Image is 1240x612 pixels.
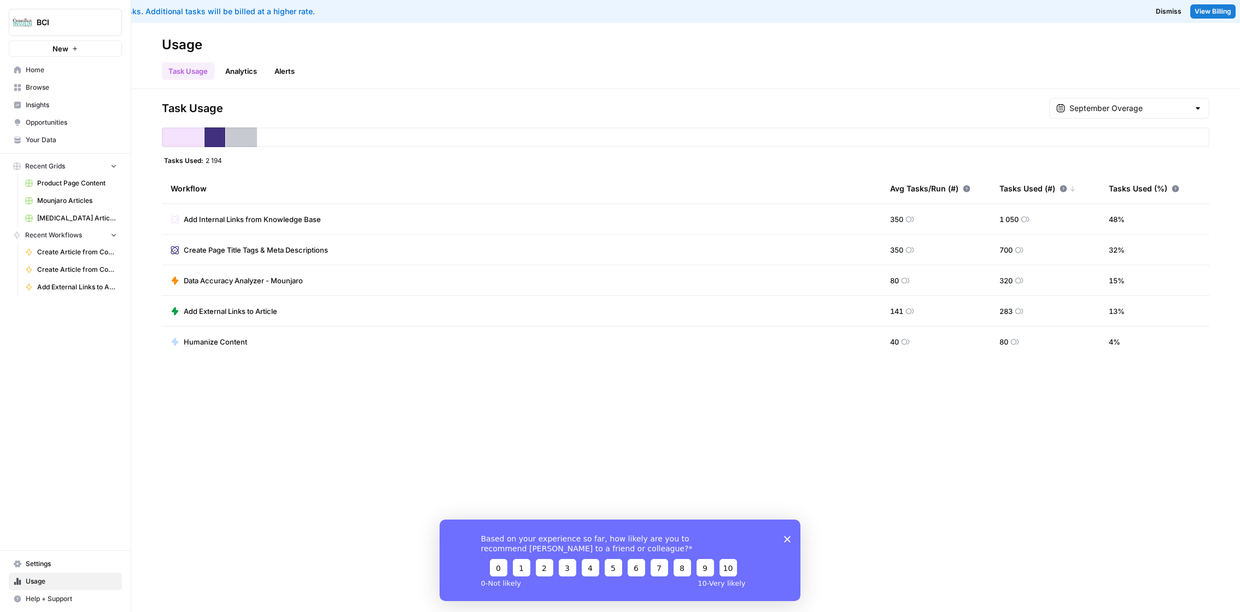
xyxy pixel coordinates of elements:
[20,278,122,296] a: Add External Links to Article
[9,96,122,114] a: Insights
[37,282,117,292] span: Add External Links to Article
[26,100,117,110] span: Insights
[9,555,122,573] a: Settings
[1109,306,1125,317] span: 13 %
[37,196,117,206] span: Mounjaro Articles
[1109,336,1120,347] span: 4 %
[9,227,122,243] button: Recent Workflows
[890,244,903,255] span: 350
[184,214,321,225] span: Add Internal Links from Knowledge Base
[184,306,277,317] span: Add External Links to Article
[999,173,1076,203] div: Tasks Used (#)
[999,275,1013,286] span: 320
[9,131,122,149] a: Your Data
[52,43,68,54] span: New
[37,178,117,188] span: Product Page Content
[1069,103,1189,114] input: September Overage
[184,275,303,286] span: Data Accuracy Analyzer - Mounjaro
[999,336,1008,347] span: 80
[13,13,32,32] img: BCI Logo
[1195,7,1231,16] span: View Billing
[25,230,82,240] span: Recent Workflows
[26,594,117,604] span: Help + Support
[9,6,731,17] div: You've used your included tasks. Additional tasks will be billed at a higher rate.
[184,244,328,255] span: Create Page Title Tags & Meta Descriptions
[440,520,800,601] iframe: Survey from AirOps
[1190,4,1236,19] a: View Billing
[26,118,117,127] span: Opportunities
[171,336,247,347] a: Humanize Content
[9,61,122,79] a: Home
[171,306,277,317] a: Add External Links to Article
[890,275,899,286] span: 80
[890,306,903,317] span: 141
[164,156,203,165] span: Tasks Used:
[9,9,122,36] button: Workspace: BCI
[37,265,117,275] span: Create Article from Content Brief - [PERSON_NAME]
[9,158,122,174] button: Recent Grids
[999,306,1013,317] span: 283
[26,559,117,569] span: Settings
[1109,275,1125,286] span: 15 %
[20,192,122,209] a: Mounjaro Articles
[1109,244,1125,255] span: 32 %
[9,40,122,57] button: New
[37,17,103,28] span: BCI
[26,576,117,586] span: Usage
[184,336,247,347] span: Humanize Content
[268,62,301,80] a: Alerts
[20,243,122,261] a: Create Article from Content Brief - [MEDICAL_DATA]
[162,62,214,80] a: Task Usage
[1151,4,1186,19] button: Dismiss
[890,173,970,203] div: Avg Tasks/Run (#)
[26,83,117,92] span: Browse
[9,79,122,96] a: Browse
[26,135,117,145] span: Your Data
[9,573,122,590] a: Usage
[9,114,122,131] a: Opportunities
[999,244,1013,255] span: 700
[162,36,202,54] div: Usage
[1109,214,1125,225] span: 48 %
[20,174,122,192] a: Product Page Content
[1156,7,1181,16] span: Dismiss
[26,65,117,75] span: Home
[20,209,122,227] a: [MEDICAL_DATA] Articles
[890,214,903,225] span: 350
[1109,173,1179,203] div: Tasks Used (%)
[9,590,122,608] button: Help + Support
[219,62,264,80] a: Analytics
[20,261,122,278] a: Create Article from Content Brief - [PERSON_NAME]
[37,247,117,257] span: Create Article from Content Brief - [MEDICAL_DATA]
[206,156,222,165] span: 2 194
[999,214,1019,225] span: 1 050
[171,275,303,286] a: Data Accuracy Analyzer - Mounjaro
[25,161,65,171] span: Recent Grids
[171,173,873,203] div: Workflow
[162,101,223,116] span: Task Usage
[37,213,117,223] span: [MEDICAL_DATA] Articles
[890,336,899,347] span: 40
